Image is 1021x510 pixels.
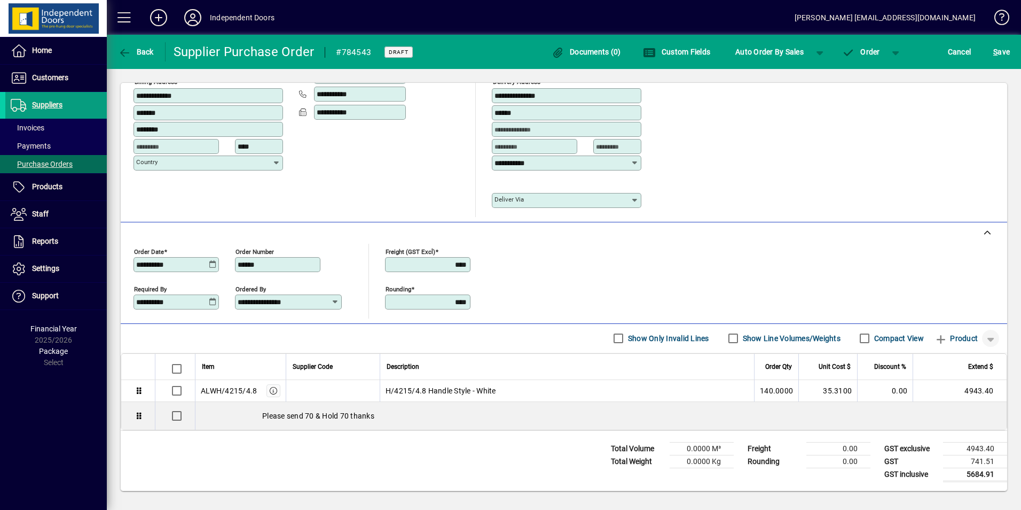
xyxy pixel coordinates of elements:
[30,324,77,333] span: Financial Year
[210,9,274,26] div: Independent Doors
[5,65,107,91] a: Customers
[494,196,524,203] mat-label: Deliver via
[991,42,1012,61] button: Save
[626,333,709,344] label: Show Only Invalid Lines
[549,42,624,61] button: Documents (0)
[929,329,983,348] button: Product
[879,468,943,481] td: GST inclusive
[32,264,59,273] span: Settings
[386,285,411,292] mat-label: Rounding
[134,285,167,292] mat-label: Required by
[986,2,1008,37] a: Knowledge Base
[386,248,435,255] mat-label: Freight (GST excl)
[5,228,107,255] a: Reports
[32,237,58,245] span: Reports
[943,455,1007,468] td: 741.51
[107,42,166,61] app-page-header-button: Back
[11,160,73,168] span: Purchase Orders
[798,380,857,402] td: 35.3100
[643,48,710,56] span: Custom Fields
[913,380,1007,402] td: 4943.40
[142,8,176,27] button: Add
[872,333,924,344] label: Compact View
[606,455,670,468] td: Total Weight
[993,48,998,56] span: S
[387,361,419,373] span: Description
[5,283,107,310] a: Support
[32,101,62,109] span: Suppliers
[806,442,870,455] td: 0.00
[735,43,804,60] span: Auto Order By Sales
[5,256,107,282] a: Settings
[874,361,906,373] span: Discount %
[640,42,713,61] button: Custom Fields
[5,137,107,155] a: Payments
[5,155,107,173] a: Purchase Orders
[837,42,885,61] button: Order
[134,248,164,255] mat-label: Order date
[39,347,68,356] span: Package
[943,468,1007,481] td: 5684.91
[742,455,806,468] td: Rounding
[174,43,315,60] div: Supplier Purchase Order
[235,285,266,292] mat-label: Ordered by
[32,210,49,218] span: Staff
[176,8,210,27] button: Profile
[11,142,51,150] span: Payments
[552,48,621,56] span: Documents (0)
[235,248,274,255] mat-label: Order number
[879,455,943,468] td: GST
[819,361,851,373] span: Unit Cost $
[754,380,798,402] td: 140.0000
[5,201,107,228] a: Staff
[795,9,976,26] div: [PERSON_NAME] [EMAIL_ADDRESS][DOMAIN_NAME]
[5,37,107,64] a: Home
[842,48,880,56] span: Order
[606,442,670,455] td: Total Volume
[993,43,1010,60] span: ave
[806,455,870,468] td: 0.00
[136,158,158,166] mat-label: Country
[968,361,993,373] span: Extend $
[943,442,1007,455] td: 4943.40
[32,46,52,55] span: Home
[386,385,496,396] span: H/4215/4.8 Handle Style - White
[118,48,154,56] span: Back
[115,42,156,61] button: Back
[269,67,286,84] a: View on map
[857,380,913,402] td: 0.00
[32,73,68,82] span: Customers
[5,119,107,137] a: Invoices
[670,455,734,468] td: 0.0000 Kg
[627,67,644,84] a: View on map
[32,291,59,300] span: Support
[934,330,978,347] span: Product
[765,361,792,373] span: Order Qty
[202,361,215,373] span: Item
[389,49,409,56] span: Draft
[11,123,44,132] span: Invoices
[293,361,333,373] span: Supplier Code
[741,333,841,344] label: Show Line Volumes/Weights
[730,42,809,61] button: Auto Order By Sales
[945,42,974,61] button: Cancel
[742,442,806,455] td: Freight
[195,402,1007,430] div: Please send 70 & Hold 70 thanks
[879,442,943,455] td: GST exclusive
[5,174,107,200] a: Products
[670,442,734,455] td: 0.0000 M³
[32,182,62,191] span: Products
[201,385,257,396] div: ALWH/4215/4.8
[336,44,371,61] div: #784543
[948,43,971,60] span: Cancel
